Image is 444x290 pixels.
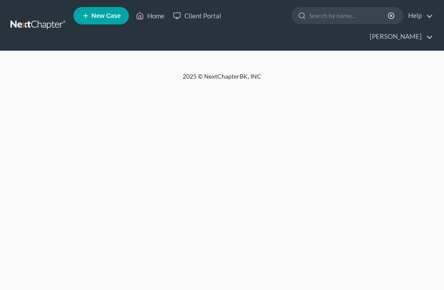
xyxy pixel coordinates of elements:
[12,72,432,88] div: 2025 © NextChapterBK, INC
[404,8,433,24] a: Help
[365,29,433,45] a: [PERSON_NAME]
[169,8,225,24] a: Client Portal
[132,8,169,24] a: Home
[91,13,121,19] span: New Case
[309,7,389,24] input: Search by name...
